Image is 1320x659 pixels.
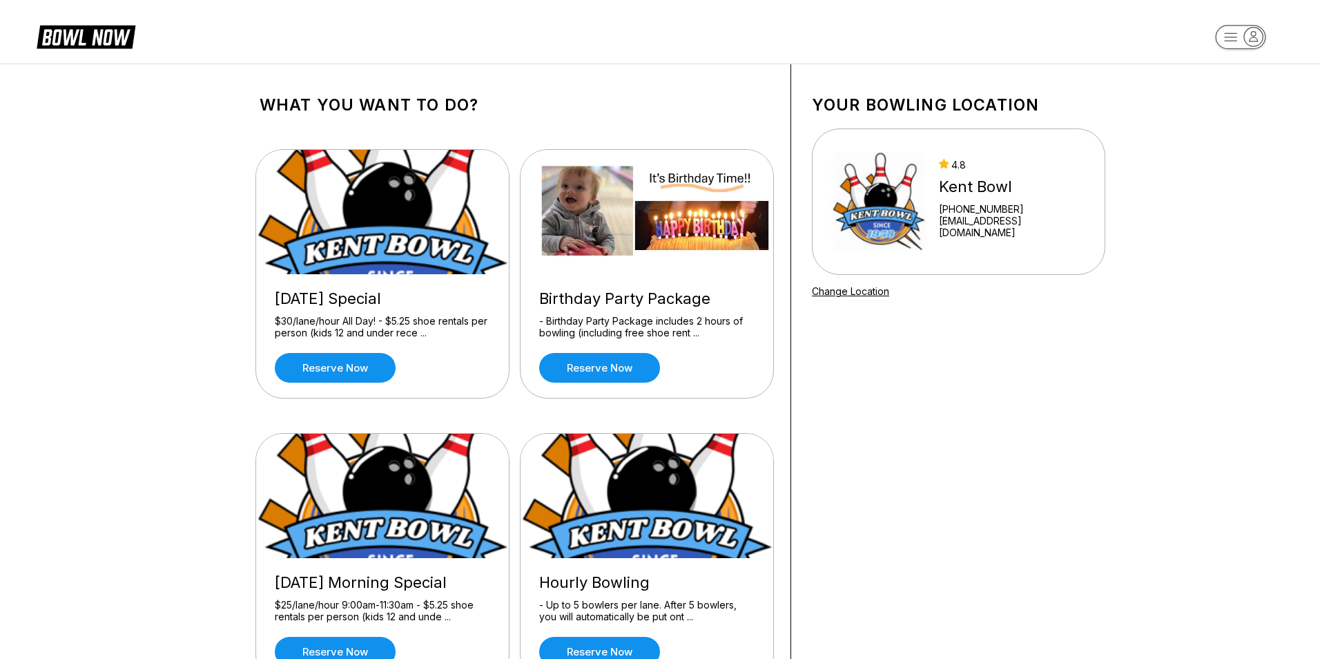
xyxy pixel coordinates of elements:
a: Reserve now [275,353,396,383]
div: 4.8 [939,159,1087,171]
div: - Up to 5 bowlers per lane. After 5 bowlers, you will automatically be put ont ... [539,599,755,623]
div: [PHONE_NUMBER] [939,203,1087,215]
div: $30/lane/hour All Day! - $5.25 shoe rentals per person (kids 12 and under rece ... [275,315,490,339]
img: Kent Bowl [831,150,926,254]
img: Sunday Morning Special [256,434,510,558]
a: Reserve now [539,353,660,383]
div: - Birthday Party Package includes 2 hours of bowling (including free shoe rent ... [539,315,755,339]
div: Hourly Bowling [539,573,755,592]
div: Birthday Party Package [539,289,755,308]
div: [DATE] Morning Special [275,573,490,592]
a: [EMAIL_ADDRESS][DOMAIN_NAME] [939,215,1087,238]
a: Change Location [812,285,889,297]
div: $25/lane/hour 9:00am-11:30am - $5.25 shoe rentals per person (kids 12 and unde ... [275,599,490,623]
img: Hourly Bowling [521,434,775,558]
h1: What you want to do? [260,95,770,115]
div: [DATE] Special [275,289,490,308]
img: Birthday Party Package [521,150,775,274]
img: Wednesday Special [256,150,510,274]
h1: Your bowling location [812,95,1105,115]
div: Kent Bowl [939,178,1087,196]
